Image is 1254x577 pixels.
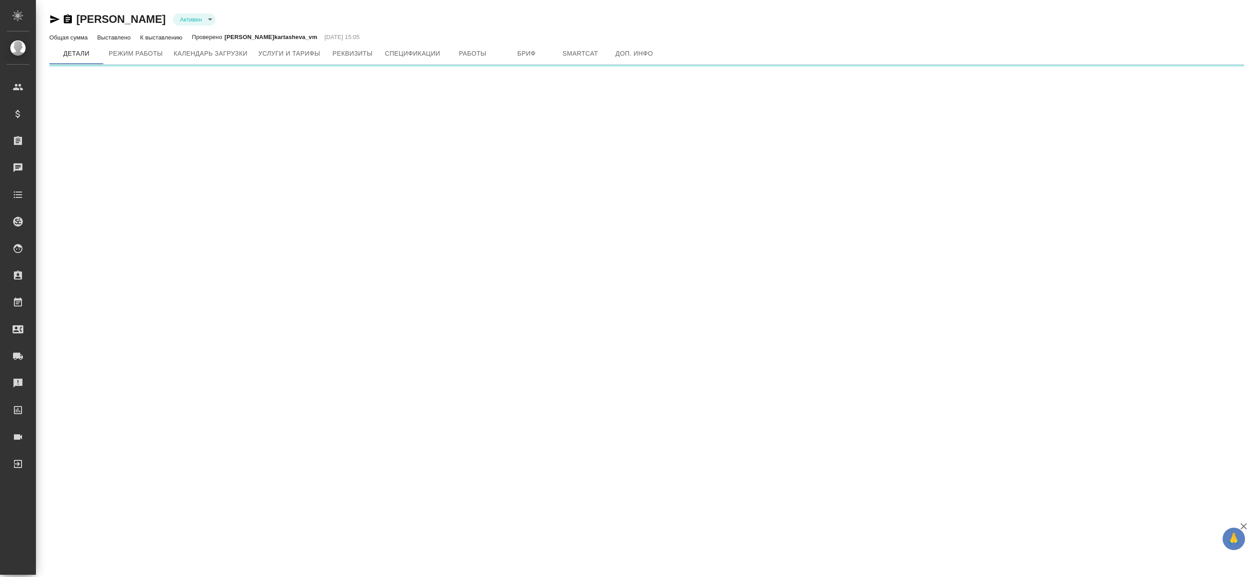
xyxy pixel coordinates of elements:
a: [PERSON_NAME] [76,13,166,25]
span: Реквизиты [331,48,374,59]
span: Бриф [505,48,548,59]
span: Работы [451,48,494,59]
span: Детали [55,48,98,59]
span: Smartcat [559,48,602,59]
button: Скопировать ссылку для ЯМессенджера [49,14,60,25]
p: Выставлено [97,34,133,41]
button: Скопировать ссылку [62,14,73,25]
span: Календарь загрузки [174,48,248,59]
p: [PERSON_NAME]kartasheva_vm [224,33,317,42]
span: 🙏 [1226,529,1241,548]
div: Активен [173,13,216,26]
p: [DATE] 15:05 [325,33,360,42]
span: Спецификации [385,48,440,59]
p: К выставлению [140,34,185,41]
span: Режим работы [109,48,163,59]
p: Проверено [192,33,224,42]
span: Доп. инфо [613,48,656,59]
p: Общая сумма [49,34,90,41]
button: 🙏 [1223,528,1245,550]
span: Услуги и тарифы [258,48,320,59]
button: Активен [177,16,205,23]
